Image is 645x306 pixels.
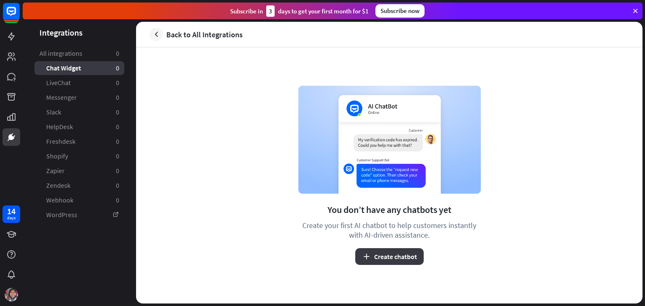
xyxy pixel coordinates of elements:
div: 14 [7,207,16,215]
aside: 0 [116,166,119,175]
a: LiveChat 0 [34,76,124,90]
a: Zapier 0 [34,164,124,178]
div: days [7,215,16,221]
aside: 0 [116,93,119,102]
a: Freshdesk 0 [34,135,124,148]
button: Create chatbot [355,248,424,265]
aside: 0 [116,64,119,73]
a: HelpDesk 0 [34,120,124,134]
a: Messenger 0 [34,91,124,104]
aside: 0 [116,108,119,117]
a: Zendesk 0 [34,179,124,192]
span: HelpDesk [46,122,73,131]
span: Chat Widget [46,64,81,73]
aside: 0 [116,49,119,58]
aside: 0 [116,152,119,161]
header: Integrations [23,27,136,38]
a: Slack 0 [34,105,124,119]
a: Webhook 0 [34,193,124,207]
span: Webhook [46,196,73,205]
span: Freshdesk [46,137,76,146]
span: Back to All Integrations [166,30,243,39]
div: 3 [266,5,275,17]
a: All integrations 0 [34,47,124,60]
aside: 0 [116,78,119,87]
div: Subscribe now [375,4,425,18]
span: Shopify [46,152,68,161]
aside: 0 [116,181,119,190]
span: LiveChat [46,78,71,87]
span: Zendesk [46,181,71,190]
div: You don’t have any chatbots yet [328,204,451,215]
span: All integrations [39,49,82,58]
a: WordPress [34,208,124,222]
aside: 0 [116,196,119,205]
span: Zapier [46,166,65,175]
img: chatbot example image [298,86,481,194]
a: Shopify 0 [34,149,124,163]
span: Slack [46,108,61,117]
a: 14 days [3,205,20,223]
span: Messenger [46,93,77,102]
a: Back to All Integrations [149,28,243,41]
aside: 0 [116,137,119,146]
div: Create your first AI chatbot to help customers instantly with AI-driven assistance. [298,220,481,240]
button: Open LiveChat chat widget [7,3,32,29]
aside: 0 [116,122,119,131]
div: Subscribe in days to get your first month for $1 [230,5,369,17]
